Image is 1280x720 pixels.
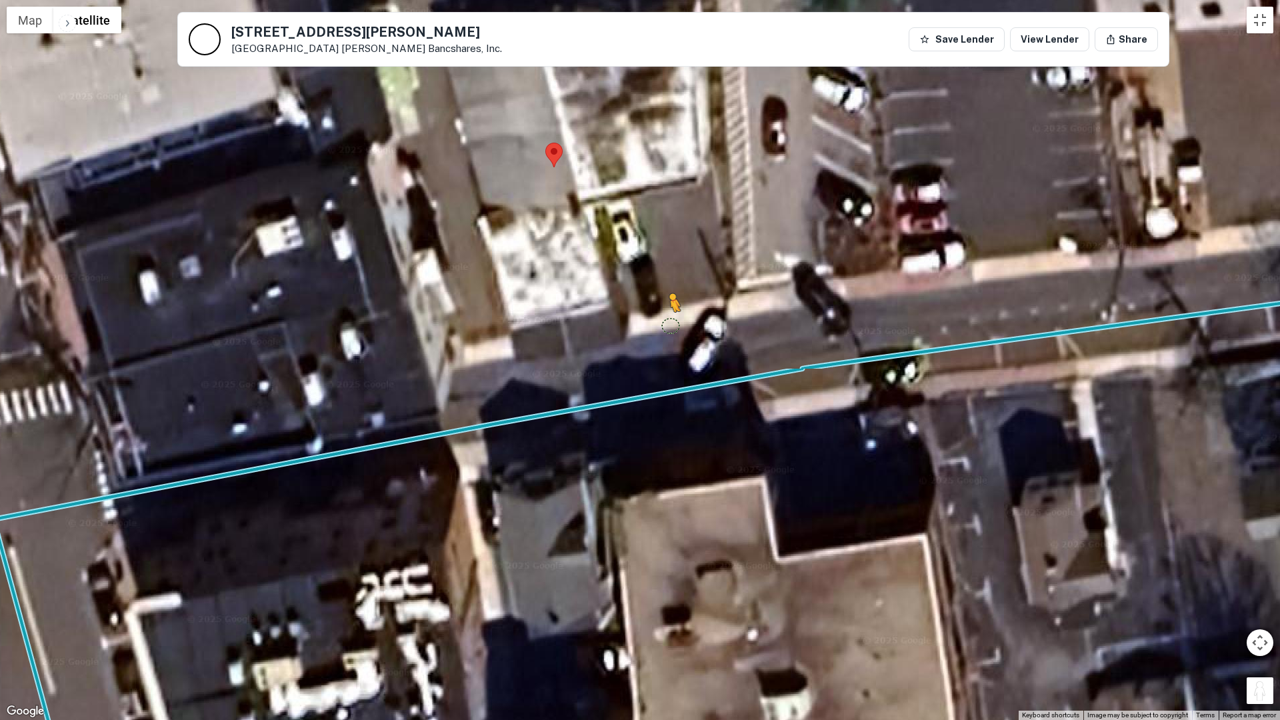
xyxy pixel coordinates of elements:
[231,43,502,55] p: [GEOGRAPHIC_DATA]
[341,43,502,54] a: [PERSON_NAME] Bancshares, Inc.
[1095,27,1158,51] button: Share
[1010,27,1089,51] a: View Lender
[1213,613,1280,677] iframe: Chat Widget
[231,25,502,39] h5: [STREET_ADDRESS][PERSON_NAME]
[909,27,1005,51] button: Save Lender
